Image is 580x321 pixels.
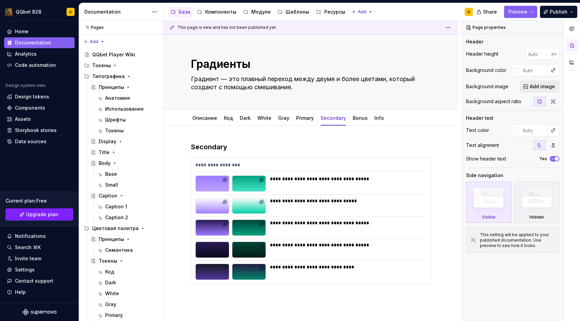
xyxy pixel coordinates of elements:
div: G [69,9,72,15]
a: Gray [94,299,161,310]
a: Primary [94,310,161,321]
div: Токены [81,60,161,71]
div: Data sources [15,138,46,145]
a: Secondary [321,115,346,121]
div: Шаблоны [286,8,309,15]
button: Share [473,6,501,18]
button: QQbet B2BG [1,4,77,19]
div: Background color [466,67,506,74]
button: Add [349,7,375,17]
a: Код [94,266,161,277]
div: Help [15,289,26,296]
div: Модули [251,8,271,15]
div: Семантика [105,247,133,253]
a: Home [4,26,75,37]
span: Add [90,39,98,44]
div: Background image [466,83,508,90]
div: Components [15,105,45,111]
a: Display [88,136,161,147]
div: Home [15,28,28,35]
div: Gray [105,301,116,308]
div: Header text [466,115,494,121]
a: Info [374,115,384,121]
a: Ресурсы [313,6,348,17]
span: Share [483,8,497,15]
button: Search ⌘K [4,242,75,253]
div: Принципы [99,84,124,91]
a: Title [88,147,161,158]
a: Primary [296,115,314,121]
div: Info [372,111,387,125]
div: База [179,8,190,15]
a: Caption 1 [94,201,161,212]
div: White [255,111,274,125]
a: Использование [94,103,161,114]
a: Модули [240,6,273,17]
div: Анатомия [105,95,130,101]
div: Код [105,268,114,275]
div: Токены [99,258,117,264]
div: Caption [99,192,117,199]
div: Типографика [92,73,125,80]
input: Auto [520,64,547,76]
button: Publish [540,6,577,18]
a: Data sources [4,136,75,147]
textarea: Градиенты [190,56,430,72]
a: Supernova Logo [22,309,56,316]
a: Upgrade plan [5,208,73,221]
div: Hidden [529,214,544,220]
div: Gray [275,111,292,125]
div: Documentation [15,39,51,46]
div: QQbet B2B [16,8,41,15]
a: Анатомия [94,93,161,103]
input: Auto [520,124,547,136]
div: Dark [105,279,116,286]
div: Код [221,111,236,125]
div: Ресурсы [324,8,345,15]
a: Код [224,115,233,121]
a: Bonus [353,115,368,121]
div: Design tokens [15,93,49,100]
div: Компоненты [205,8,236,15]
a: Токены [88,256,161,266]
a: Токены [94,125,161,136]
div: Storybook stories [15,127,57,134]
a: Gray [278,115,289,121]
a: Small [94,180,161,190]
a: Принципы [88,234,161,245]
div: Токены [92,62,111,69]
div: Display [99,138,116,145]
div: Text color [466,127,489,134]
div: Caption 1 [105,203,127,210]
span: This page is new and has not been published yet. [177,25,277,30]
div: Documentation [84,8,149,15]
div: QQbet Player Wiki [92,51,135,58]
a: Компоненты [194,6,239,17]
a: Caption 2 [94,212,161,223]
div: Типографика [81,71,161,82]
div: Title [99,149,110,156]
div: Bonus [350,111,370,125]
button: Notifications [4,231,75,242]
a: Body [88,158,161,169]
a: База [168,6,193,17]
div: Caption 2 [105,214,128,221]
a: Analytics [4,49,75,59]
div: Использование [105,106,144,112]
a: Settings [4,264,75,275]
a: QQbet Player Wiki [81,49,161,60]
a: Assets [4,114,75,125]
a: Caption [88,190,161,201]
span: Preview [508,8,527,15]
a: Code automation [4,60,75,71]
a: Dark [94,277,161,288]
textarea: Градиент — это плавный переход между двумя и более цветами, который создают с помощью смешивания. [190,74,430,93]
div: Side navigation [466,172,503,179]
a: Шрифты [94,114,161,125]
a: Invite team [4,253,75,264]
button: Add [81,37,107,46]
a: White [257,115,271,121]
div: G [467,9,470,15]
div: Analytics [15,51,37,57]
a: Шаблоны [275,6,312,17]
